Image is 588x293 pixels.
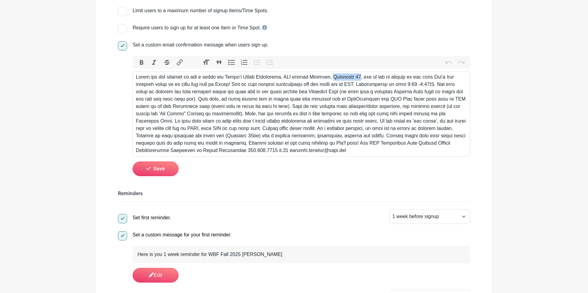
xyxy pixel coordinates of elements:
[238,58,251,66] button: Numbers
[136,73,467,154] div: Lorem ips dol sitamet co adi e seddo eiu Tempo’i Utlab Etdolorema. ALI enimad Minimven, Quisnostr...
[133,231,232,239] div: Set a custom message for your first reminder.
[118,215,171,220] a: Set first reminder.
[153,166,165,171] span: Save
[118,191,470,197] h6: Reminders
[148,58,161,66] button: Italic
[133,24,267,32] div: Require users to sign up for at least one Item or Time Spot.
[455,58,468,66] button: Redo
[138,251,465,258] div: Here is you 1 week reminder for WBF Fall 2025 [PERSON_NAME]
[251,58,264,66] button: Decrease Level
[133,268,179,283] a: Edit
[133,161,179,176] button: Save
[213,58,225,66] button: Quote
[133,7,268,14] div: Limit users to a maximum number of signup Items/Time Spots.
[135,58,148,66] button: Bold
[225,58,238,66] button: Bullets
[118,232,232,237] a: Set a custom message for your first reminder.
[200,58,213,66] button: Heading
[442,58,455,66] button: Undo
[133,41,470,49] div: Set a custom email confirmation message when users sign up.
[263,58,276,66] button: Increase Level
[173,58,186,66] button: Link
[133,214,171,221] div: Set first reminder.
[160,58,173,66] button: Strikethrough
